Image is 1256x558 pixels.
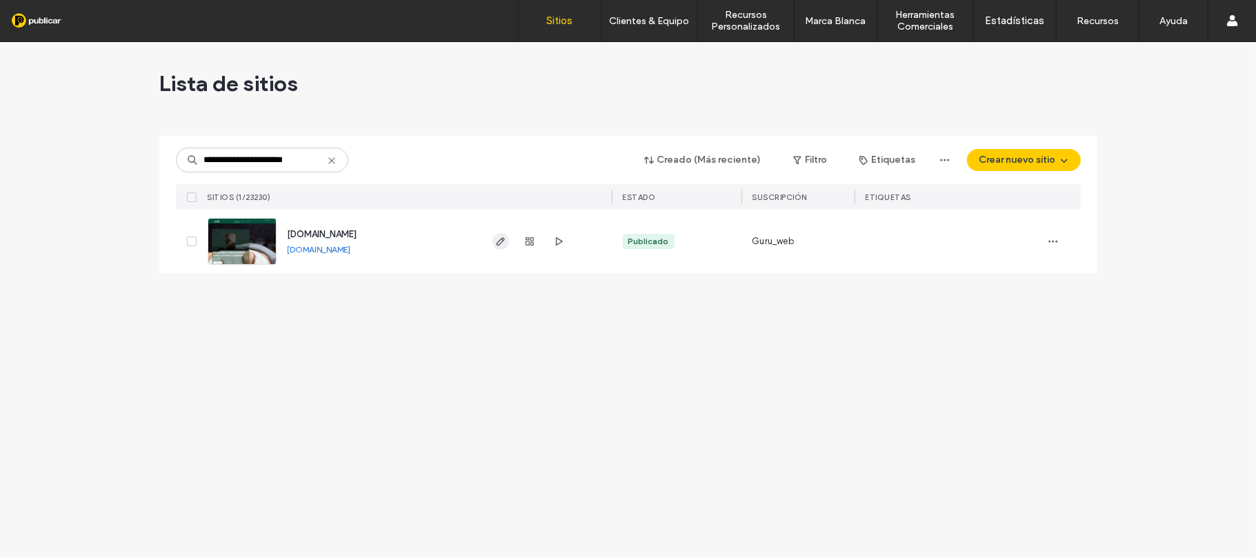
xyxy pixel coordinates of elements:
[967,149,1081,171] button: Crear nuevo sitio
[752,192,808,202] span: Suscripción
[288,244,351,255] a: [DOMAIN_NAME]
[547,14,573,27] label: Sitios
[779,149,841,171] button: Filtro
[1159,15,1188,27] label: Ayuda
[610,15,690,27] label: Clientes & Equipo
[986,14,1045,27] label: Estadísticas
[877,9,973,32] label: Herramientas Comerciales
[847,149,928,171] button: Etiquetas
[288,229,357,239] a: [DOMAIN_NAME]
[159,70,299,97] span: Lista de sitios
[628,235,669,248] div: Publicado
[1077,15,1119,27] label: Recursos
[623,192,656,202] span: ESTADO
[806,15,866,27] label: Marca Blanca
[698,9,794,32] label: Recursos Personalizados
[208,192,271,202] span: SITIOS (1/23230)
[866,192,912,202] span: ETIQUETAS
[632,149,774,171] button: Creado (Más reciente)
[752,235,795,248] span: Guru_web
[30,10,68,22] span: Ayuda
